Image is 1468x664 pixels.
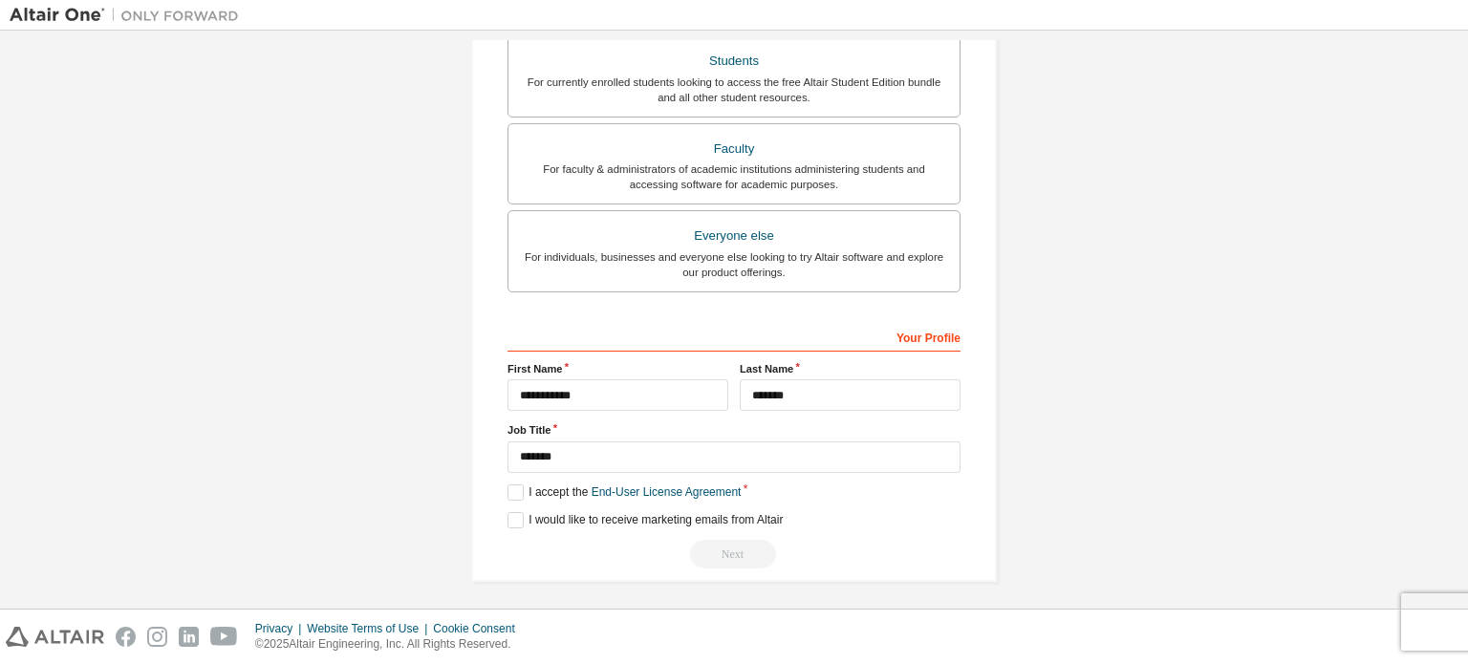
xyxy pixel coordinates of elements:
[520,223,948,249] div: Everyone else
[433,621,526,636] div: Cookie Consent
[255,621,307,636] div: Privacy
[520,75,948,105] div: For currently enrolled students looking to access the free Altair Student Edition bundle and all ...
[507,361,728,376] label: First Name
[507,540,961,568] div: Email already exists
[520,48,948,75] div: Students
[210,627,238,647] img: youtube.svg
[507,512,783,528] label: I would like to receive marketing emails from Altair
[116,627,136,647] img: facebook.svg
[520,136,948,162] div: Faculty
[6,627,104,647] img: altair_logo.svg
[507,484,741,501] label: I accept the
[179,627,199,647] img: linkedin.svg
[520,161,948,192] div: For faculty & administrators of academic institutions administering students and accessing softwa...
[507,422,961,438] label: Job Title
[10,6,248,25] img: Altair One
[307,621,433,636] div: Website Terms of Use
[592,485,742,499] a: End-User License Agreement
[520,249,948,280] div: For individuals, businesses and everyone else looking to try Altair software and explore our prod...
[740,361,961,376] label: Last Name
[147,627,167,647] img: instagram.svg
[507,321,961,352] div: Your Profile
[255,636,527,653] p: © 2025 Altair Engineering, Inc. All Rights Reserved.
